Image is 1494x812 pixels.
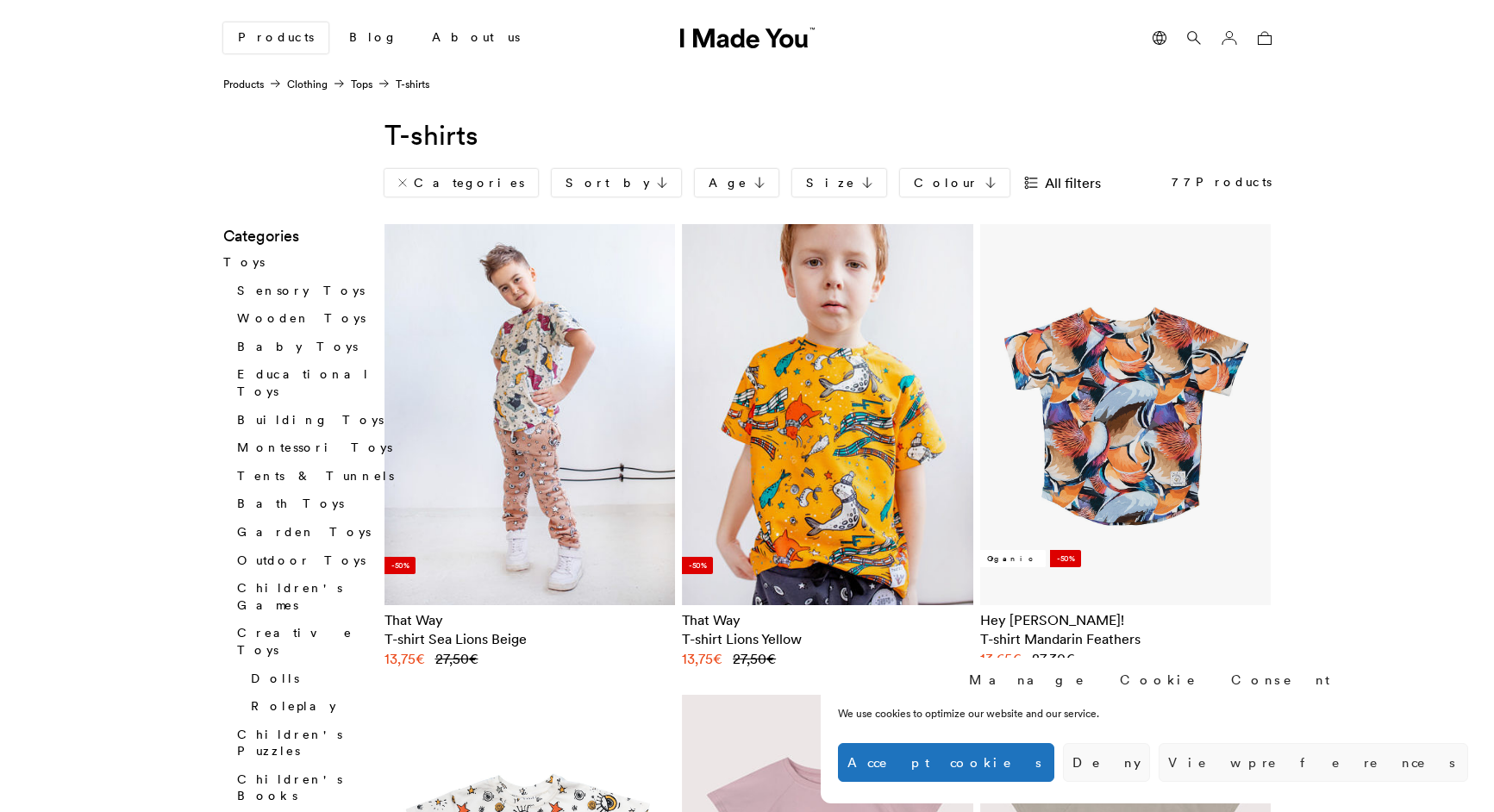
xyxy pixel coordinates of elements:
[223,78,264,91] a: Products
[418,23,534,53] a: About us
[237,468,394,484] a: Tents & Tunnels
[223,77,429,92] nav: T-shirts
[237,310,366,326] a: Wooden Toys
[416,650,425,667] span: €
[980,610,1272,629] div: Hey [PERSON_NAME]!
[682,224,973,605] img: T-shirt Lions Yellow
[980,224,1272,605] a: T-shirt Mandarin Feathers Organic -50%
[237,496,344,511] a: Bath Toys
[384,224,676,605] a: T-shirt Sea Lions Beige -50%
[384,169,538,197] a: Categories
[237,282,365,297] a: Sensory Toys
[1032,650,1075,667] bdi: 27,30
[469,650,478,667] span: €
[1050,550,1081,567] li: -50%
[287,78,328,91] a: Clothing
[838,706,1212,721] div: We use cookies to optimize our website and our service.
[237,366,370,399] a: Educational Toys
[237,524,371,540] a: Garden Toys
[384,116,1272,155] h1: T-shirts
[237,411,384,427] a: Building Toys
[384,610,676,629] div: That Way
[1172,174,1272,191] p: Products
[766,650,776,667] span: €
[223,224,404,247] h3: Categories
[980,550,1046,567] li: Organic
[713,650,722,667] span: €
[1023,169,1115,197] a: All filters
[237,552,366,567] a: Outdoor Toys
[1172,174,1196,190] span: 77
[251,698,336,714] a: Roleplay
[237,726,342,759] a: Children's Puzzles
[1012,650,1022,667] span: €
[900,169,1010,197] a: Colour
[980,650,1022,667] bdi: 13,65
[223,254,265,270] a: Toys
[980,610,1272,668] a: Hey [PERSON_NAME]! T-shirt Mandarin Feathers 27,30€ 13,65€
[1159,743,1468,782] button: View preferences
[384,610,676,668] a: That Way T-shirt Sea Lions Beige 27,50€ 13,75€
[435,650,478,667] bdi: 27,50
[351,78,372,91] a: Tops
[682,224,973,605] a: T-shirt Lions Yellow -50%
[980,629,1272,648] h2: T-shirt Mandarin Feathers
[995,243,1257,586] img: T-shirt Mandarin Feathers
[792,169,886,197] a: Size
[223,22,328,53] a: Products
[1063,743,1150,782] button: Deny
[237,580,342,613] a: Children's Games
[969,671,1338,689] div: Manage Cookie Consent
[384,629,676,648] h2: T-shirt Sea Lions Beige
[838,743,1054,782] button: Accept cookies
[335,23,411,53] a: Blog
[237,440,392,455] a: Montessori Toys
[237,625,353,658] a: Creative Toys
[682,557,713,574] li: -50%
[237,771,342,804] a: Children's Books
[682,629,973,648] h2: T-shirt Lions Yellow
[695,169,778,197] a: Age
[237,339,358,354] a: Baby Toys
[682,610,973,668] a: That Way T-shirt Lions Yellow 27,50€ 13,75€
[733,650,776,667] bdi: 27,50
[251,670,299,685] a: Dolls
[682,610,973,629] div: That Way
[384,650,425,667] bdi: 13,75
[1066,650,1075,667] span: €
[682,650,722,667] bdi: 13,75
[552,169,681,197] a: Sort by
[384,224,676,605] img: T-shirt Sea Lions Beige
